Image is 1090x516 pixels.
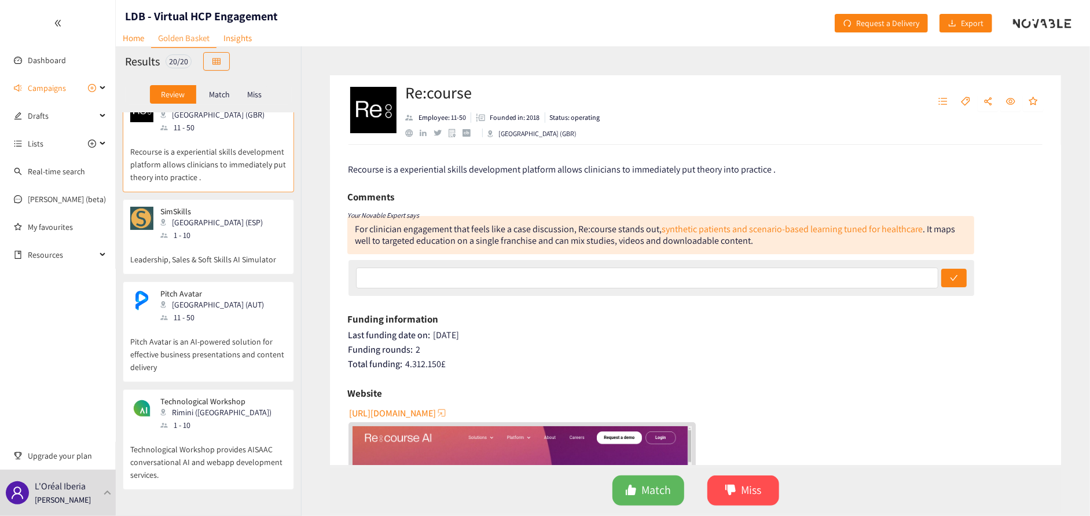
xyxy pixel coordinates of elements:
button: downloadExport [939,14,992,32]
p: Review [161,90,185,99]
span: Request a Delivery [856,17,919,30]
span: tag [961,97,970,107]
img: Company Logo [350,87,397,133]
button: eye [1000,93,1021,111]
div: 1 - 10 [160,419,278,431]
li: Employees [405,112,471,123]
div: Rimini ([GEOGRAPHIC_DATA]) [160,406,278,419]
a: [PERSON_NAME] (beta) [28,194,106,204]
h2: Re:course [405,81,600,104]
h2: Results [125,53,160,69]
div: [DATE] [348,330,1044,341]
p: Recourse is a experiential skills development platform allows clinicians to immediately put theor... [130,134,287,184]
span: Drafts [28,104,96,127]
div: 4.312.150 £ [348,358,1044,370]
span: table [212,57,221,67]
span: Last funding date on: [348,329,431,341]
span: Miss [741,481,761,499]
span: Match [641,481,671,499]
iframe: Chat Widget [901,391,1090,516]
button: unordered-list [933,93,953,111]
p: SimSkills [160,207,263,216]
p: Technological Workshop [160,397,271,406]
h6: Website [347,385,382,402]
span: like [625,484,637,497]
li: Founded in year [471,112,545,123]
h6: Funding information [347,310,438,328]
p: Employee: 11-50 [419,112,466,123]
span: redo [843,19,852,28]
span: book [14,251,22,259]
a: Dashboard [28,55,66,65]
button: tag [955,93,976,111]
span: eye [1006,97,1015,107]
a: linkedin [420,130,434,137]
a: google maps [449,129,463,137]
div: 11 - 50 [160,311,271,324]
p: L'Oréal Iberia [35,479,86,493]
span: Export [961,17,983,30]
span: trophy [14,452,22,460]
span: download [948,19,956,28]
span: Total funding: [348,358,403,370]
span: edit [14,112,22,120]
a: twitter [434,130,448,136]
a: Insights [216,29,259,47]
button: redoRequest a Delivery [835,14,928,32]
span: Lists [28,132,43,155]
span: Resources [28,243,96,266]
span: Campaigns [28,76,66,100]
span: user [10,486,24,500]
div: 1 - 10 [160,229,270,241]
div: 20 / 20 [166,54,192,68]
img: Snapshot of the company's website [130,289,153,312]
p: Pitch Avatar [160,289,264,298]
div: [GEOGRAPHIC_DATA] (GBR) [487,129,577,139]
div: [GEOGRAPHIC_DATA] (GBR) [160,108,271,121]
span: Upgrade your plan [28,444,107,467]
p: Match [209,90,230,99]
p: Miss [247,90,262,99]
span: star [1029,97,1038,107]
span: plus-circle [88,84,96,92]
span: share-alt [983,97,993,107]
span: [URL][DOMAIN_NAME] [349,406,436,420]
a: Home [116,29,151,47]
p: Technological Workshop provides AISAAC conversational AI and webapp development services. [130,431,287,481]
div: For clinician engagement that feels like a case discussion, Re:course stands out, . It maps well ... [347,216,974,254]
button: table [203,52,230,71]
button: [URL][DOMAIN_NAME] [349,404,447,422]
p: Leadership, Sales & Soft Skills AI Simulator [130,241,287,266]
div: Widget de chat [901,391,1090,516]
button: star [1023,93,1044,111]
button: share-alt [978,93,999,111]
span: dislike [725,484,736,497]
span: unordered-list [938,97,948,107]
div: [GEOGRAPHIC_DATA] (ESP) [160,216,270,229]
div: 11 - 50 [160,121,271,134]
span: check [950,274,958,283]
button: likeMatch [612,475,684,506]
a: My favourites [28,215,107,239]
img: Snapshot of the company's website [130,397,153,420]
button: check [941,269,967,287]
a: website [405,129,420,137]
li: Status [545,112,600,123]
img: Snapshot of the company's website [130,207,153,230]
span: plus-circle [88,140,96,148]
h6: Comments [347,188,394,206]
div: [GEOGRAPHIC_DATA] (AUT) [160,298,271,311]
span: double-left [54,19,62,27]
span: unordered-list [14,140,22,148]
h1: LDB - Virtual HCP Engagement [125,8,278,24]
p: Status: operating [550,112,600,123]
button: dislikeMiss [707,475,779,506]
p: Pitch Avatar is an AI-powered solution for effective business presentations and content delivery [130,324,287,374]
span: Recourse is a experiential skills development platform allows clinicians to immediately put theor... [348,163,776,175]
a: synthetic patients and scenario-based learning tuned for healthcare [662,223,923,235]
span: Funding rounds: [348,343,413,356]
a: Real-time search [28,166,85,177]
div: 2 [348,344,1044,356]
p: Founded in: 2018 [490,112,540,123]
a: crunchbase [463,129,477,137]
